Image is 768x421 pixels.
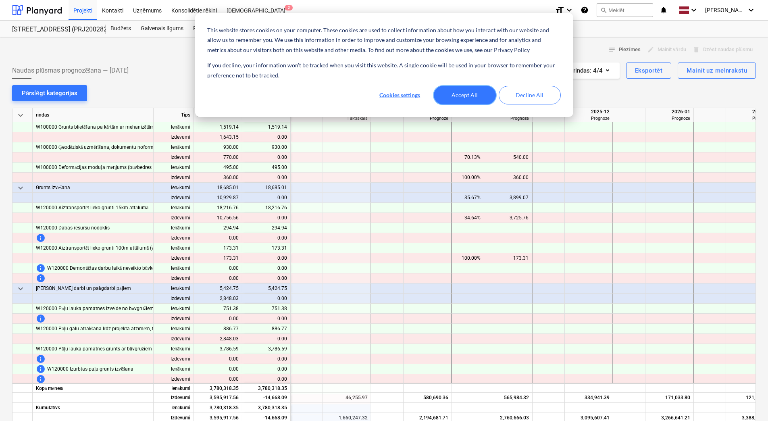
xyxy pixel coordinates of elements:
[154,152,194,163] div: Izdevumi
[154,403,194,413] div: Ienākumi
[246,364,287,374] div: 0.00
[194,383,242,393] div: 3,780,318.35
[194,334,242,344] div: 2,848.03
[154,263,194,273] div: Ienākumi
[705,7,745,13] span: [PERSON_NAME]
[154,364,194,374] div: Ienākumi
[194,253,242,263] div: 173.31
[33,383,154,393] div: Kopā mēnesī
[246,314,287,324] div: 0.00
[246,213,287,223] div: 0.00
[194,243,242,253] div: 173.31
[194,364,242,374] div: 0.00
[36,374,46,384] span: Šo rindas vienību nevar prognozēt, pirms nav atjaunināts pārskatītais budžets
[154,173,194,183] div: Izdevumi
[568,115,610,121] div: Prognoze
[246,374,287,384] div: 0.00
[246,253,287,263] div: 0.00
[487,152,529,163] div: 540.00
[33,108,154,122] div: rindas
[154,203,194,213] div: Ienākumi
[154,324,194,334] div: Ienākumi
[188,21,208,37] a: PSF
[246,142,287,152] div: 930.00
[36,233,46,243] span: Šo rindas vienību nevar prognozēt, pirms nav atjaunināts pārskatītais budžets
[33,403,154,413] div: Kumulatīvs
[36,304,193,314] span: W120000 Pāļu lauka pamatnes izveide no būvgružiem 250 mm biezumā
[47,364,133,374] span: W120000 Izurbtas paļu grunts izvēšana
[154,393,194,403] div: Izdevumi
[534,63,620,79] button: Redzamās rindas:4/4
[154,283,194,294] div: Ienākumi
[207,60,560,80] p: If you decline, your information won’t be tracked when you visit this website. A single cookie wi...
[194,142,242,152] div: 930.00
[194,193,242,203] div: 10,929.87
[597,3,653,17] button: Meklēt
[194,108,242,122] div: Pārskatīts budžets
[564,5,574,15] i: keyboard_arrow_down
[36,354,46,364] span: Šo rindas vienību nevar prognozēt, pirms nav atjaunināts pārskatītais budžets
[455,213,481,223] div: 34.64%
[194,273,242,283] div: 0.00
[246,354,287,364] div: 0.00
[487,193,529,203] div: 3,899.07
[246,163,287,173] div: 495.00
[728,382,768,421] div: Chat Widget
[154,223,194,233] div: Ienākumi
[36,223,110,233] span: W120000 Dabas resursu nodoklis
[154,163,194,173] div: Ienākumi
[635,65,662,76] div: Eksportēt
[36,243,171,253] span: W120000 Aiztransportēt lieko grunti 100m attālumā (virskārta)
[678,63,756,79] button: Mainīt uz melnrakstu
[194,354,242,364] div: 0.00
[154,233,194,243] div: Izdevumi
[16,183,25,193] span: keyboard_arrow_down
[246,324,287,334] div: 886.77
[285,5,293,10] span: 2
[246,223,287,233] div: 294.94
[246,243,287,253] div: 173.31
[407,393,448,403] div: 580,690.36
[242,183,291,193] div: 18,685.01
[12,85,87,101] button: Pārslēgt kategorijas
[194,213,242,223] div: 10,756.56
[568,393,610,403] div: 334,941.39
[16,110,25,120] span: keyboard_arrow_down
[246,233,287,243] div: 0.00
[242,383,291,393] div: 3,780,318.35
[543,65,610,76] div: Redzamās rindas : 4/4
[194,324,242,334] div: 886.77
[195,13,573,117] div: Cookie banner
[242,393,291,403] div: -14,668.09
[36,314,46,323] span: Šo rindas vienību nevar prognozēt, pirms nav atjaunināts pārskatītais budžets
[194,374,242,384] div: 0.00
[687,65,747,76] div: Mainīt uz melnrakstu
[136,21,188,37] a: Galvenais līgums
[434,86,496,104] button: Accept All
[36,122,350,132] span: W100000 Grunts blietēšana pa kārtām ar mehanizētām rokas blietēm pēc betonēšanas un hidroizolācij...
[36,163,192,173] span: W100000 Deformācijas moduļa mērījums (būvbedres grunts pretestība)
[326,115,368,121] div: Faktiskais
[246,273,287,283] div: 0.00
[154,273,194,283] div: Izdevumi
[369,86,431,104] button: Cookies settings
[194,403,242,413] div: 3,780,318.35
[194,294,242,304] div: 2,848.03
[246,304,287,314] div: 751.38
[194,393,242,403] div: 3,595,917.56
[194,304,242,314] div: 751.38
[499,86,561,104] button: Decline All
[154,132,194,142] div: Izdevumi
[194,203,242,213] div: 18,216.76
[154,374,194,384] div: Izdevumi
[154,354,194,364] div: Izdevumi
[581,5,589,15] i: Zināšanu pamats
[600,7,607,13] span: search
[207,25,560,55] p: This website stores cookies on your computer. These cookies are used to collect information about...
[106,21,136,37] a: Budžets
[194,263,242,273] div: 0.00
[154,253,194,263] div: Izdevumi
[194,233,242,243] div: 0.00
[194,183,242,193] div: 18,685.01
